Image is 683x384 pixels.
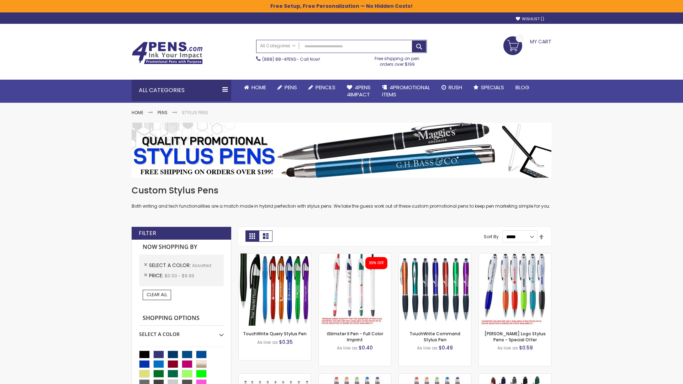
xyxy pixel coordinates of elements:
[165,273,194,279] span: $0.00 - $9.99
[399,373,471,379] a: Islander Softy Gel with Stylus - ColorJet Imprint-Assorted
[132,123,551,178] img: Stylus Pens
[158,110,168,116] a: Pens
[143,290,171,300] a: Clear All
[510,80,535,95] a: Blog
[132,185,551,209] div: Both writing and tech functionalities are a match made in hybrid perfection with stylus pens. We ...
[319,373,391,379] a: Islander Softy Gel Pen with Stylus-Assorted
[256,40,299,52] a: All Categories
[262,56,320,62] span: - Call Now!
[479,253,551,259] a: Kimberly Logo Stylus Pens-Assorted
[279,338,293,346] span: $0.35
[239,373,311,379] a: Stiletto Advertising Stylus Pens-Assorted
[519,344,533,351] span: $0.59
[484,234,499,240] label: Sort By
[485,331,546,342] a: [PERSON_NAME] Logo Stylus Pens - Special Offer
[481,84,504,91] span: Specials
[409,331,460,342] a: TouchWrite Command Stylus Pen
[327,331,383,342] a: iSlimster II Pen - Full Color Imprint
[132,42,203,64] img: 4Pens Custom Pens and Promotional Products
[303,80,341,95] a: Pencils
[272,80,303,95] a: Pens
[132,80,231,101] div: All Categories
[252,84,266,91] span: Home
[132,110,143,116] a: Home
[341,80,376,103] a: 4Pens4impact
[182,110,208,116] strong: Stylus Pens
[260,43,296,49] span: All Categories
[149,272,165,279] span: Price
[243,331,307,337] a: TouchWrite Query Stylus Pen
[359,344,373,351] span: $0.40
[319,253,391,259] a: iSlimster II - Full Color-Assorted
[479,254,551,326] img: Kimberly Logo Stylus Pens-Assorted
[436,80,468,95] a: Rush
[382,84,430,98] span: 4PROMOTIONAL ITEMS
[149,262,192,269] span: Select A Color
[367,53,427,67] div: Free shipping on pen orders over $199
[479,373,551,379] a: Custom Soft Touch® Metal Pens with Stylus-Assorted
[139,311,224,326] strong: Shopping Options
[347,84,371,98] span: 4Pens 4impact
[319,254,391,326] img: iSlimster II - Full Color-Assorted
[399,253,471,259] a: TouchWrite Command Stylus Pen-Assorted
[257,339,278,345] span: As low as
[515,84,529,91] span: Blog
[239,253,311,259] a: TouchWrite Query Stylus Pen-Assorted
[139,240,224,255] strong: Now Shopping by
[369,261,384,266] div: 30% OFF
[468,80,510,95] a: Specials
[147,292,167,298] span: Clear All
[417,345,438,351] span: As low as
[262,56,296,62] a: (888) 88-4PENS
[449,84,462,91] span: Rush
[132,185,551,196] h1: Custom Stylus Pens
[399,254,471,326] img: TouchWrite Command Stylus Pen-Assorted
[497,345,518,351] span: As low as
[316,84,335,91] span: Pencils
[139,229,156,237] strong: Filter
[238,80,272,95] a: Home
[192,262,211,268] span: Assorted
[439,344,453,351] span: $0.49
[285,84,297,91] span: Pens
[376,80,436,103] a: 4PROMOTIONALITEMS
[337,345,358,351] span: As low as
[239,254,311,326] img: TouchWrite Query Stylus Pen-Assorted
[516,16,544,22] a: Wishlist
[139,326,224,338] div: Select A Color
[245,230,259,242] strong: Grid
